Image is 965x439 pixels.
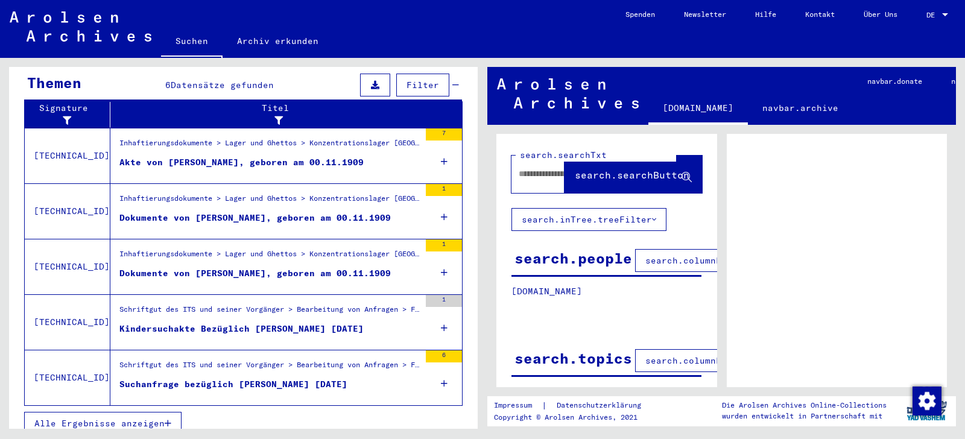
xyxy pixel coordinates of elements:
td: [TECHNICAL_ID] [25,183,110,239]
td: [TECHNICAL_ID] [25,350,110,405]
td: [TECHNICAL_ID] [25,239,110,294]
div: Titel [115,102,451,127]
div: 1 [426,295,462,307]
div: | [494,399,656,412]
span: 6 [165,80,171,90]
span: Alle Ergebnisse anzeigen [34,418,165,429]
span: Datensätze gefunden [171,80,274,90]
span: search.columnFilter.filter [645,255,786,266]
img: Arolsen_neg.svg [10,11,151,42]
td: [TECHNICAL_ID] [25,128,110,183]
div: Signature [30,102,113,127]
p: Copyright © Arolsen Archives, 2021 [494,412,656,423]
a: navbar.donate [853,67,937,96]
a: Suchen [161,27,223,58]
a: [DOMAIN_NAME] [648,93,748,125]
button: search.columnFilter.filter [635,249,796,272]
td: [TECHNICAL_ID] [25,294,110,350]
p: [DOMAIN_NAME] [511,285,701,298]
span: Filter [407,80,439,90]
div: Signature [30,102,101,127]
a: Archiv erkunden [223,27,333,55]
div: Titel [115,102,438,127]
div: Inhaftierungsdokumente > Lager und Ghettos > Konzentrationslager [GEOGRAPHIC_DATA] > Individuelle... [119,248,420,265]
a: navbar.archive [748,93,853,122]
div: search.topics [514,347,632,369]
div: search.people [514,247,632,269]
div: Inhaftierungsdokumente > Lager und Ghettos > Konzentrationslager [GEOGRAPHIC_DATA] > Individuelle... [119,193,420,210]
a: Impressum [494,399,542,412]
div: Dokumente von [PERSON_NAME], geboren am 00.11.1909 [119,212,391,224]
span: DE [926,11,940,19]
p: Die Arolsen Archives Online-Collections [722,400,887,411]
div: Inhaftierungsdokumente > Lager und Ghettos > Konzentrationslager [GEOGRAPHIC_DATA] > Individuelle... [119,137,420,154]
button: Alle Ergebnisse anzeigen [24,412,182,435]
div: Kindersuchakte Bezüglich [PERSON_NAME] [DATE] [119,323,364,335]
div: Schriftgut des ITS und seiner Vorgänger > Bearbeitung von Anfragen > Fallbezogene [MEDICAL_DATA] ... [119,304,420,321]
div: 7 [426,128,462,141]
img: Zustimmung ändern [913,387,941,415]
img: yv_logo.png [904,396,949,426]
p: search.topicsGrid.help-1 search.topicsGrid.help-2 search.topicsGrid.manually. [511,385,702,423]
img: Arolsen_neg.svg [497,78,639,109]
div: 6 [426,350,462,362]
span: search.columnFilter.filter [645,355,786,366]
div: Schriftgut des ITS und seiner Vorgänger > Bearbeitung von Anfragen > Fallbezogene [MEDICAL_DATA] ... [119,359,420,376]
button: search.searchButton [565,156,702,193]
mat-label: search.searchTxt [520,150,607,160]
div: 1 [426,239,462,251]
div: Suchanfrage bezüglich [PERSON_NAME] [DATE] [119,378,347,391]
div: Dokumente von [PERSON_NAME], geboren am 00.11.1909 [119,267,391,280]
span: search.searchButton [575,169,689,181]
a: Datenschutzerklärung [547,399,656,412]
button: Filter [396,74,449,96]
div: 1 [426,184,462,196]
div: Akte von [PERSON_NAME], geboren am 00.11.1909 [119,156,364,169]
button: search.columnFilter.filter [635,349,796,372]
div: Zustimmung ändern [912,386,941,415]
div: Themen [27,72,81,93]
p: wurden entwickelt in Partnerschaft mit [722,411,887,422]
button: search.inTree.treeFilter [511,208,666,231]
